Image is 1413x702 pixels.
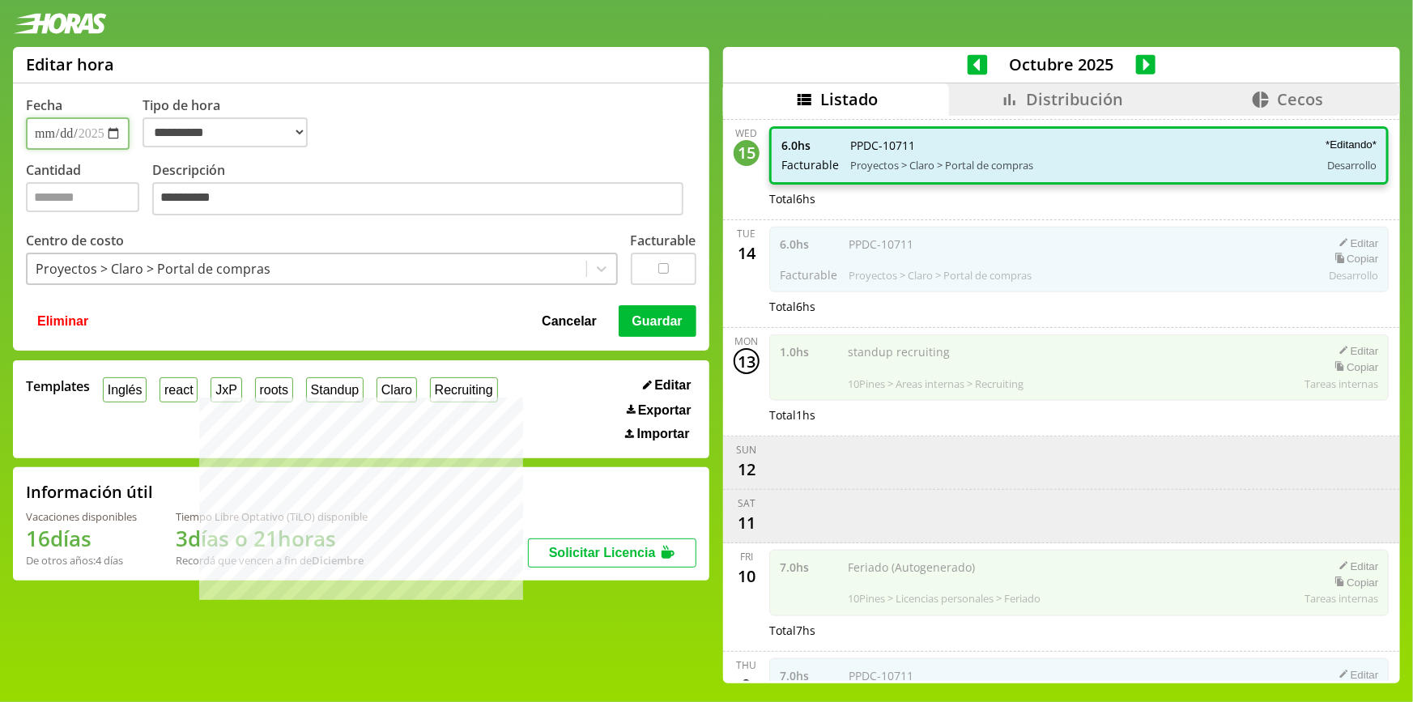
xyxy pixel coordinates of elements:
[737,658,757,672] div: Thu
[638,403,692,418] span: Exportar
[176,553,368,568] div: Recordá que vencen a fin de
[734,457,760,483] div: 12
[306,377,364,402] button: Standup
[26,509,137,524] div: Vacaciones disponibles
[26,553,137,568] div: De otros años: 4 días
[143,96,321,150] label: Tipo de hora
[723,116,1400,681] div: scrollable content
[152,182,683,216] textarea: Descripción
[26,161,152,220] label: Cantidad
[735,334,759,348] div: Mon
[734,672,760,698] div: 9
[143,117,308,147] select: Tipo de hora
[26,377,90,395] span: Templates
[769,407,1389,423] div: Total 1 hs
[737,443,757,457] div: Sun
[528,538,696,568] button: Solicitar Licencia
[769,191,1389,206] div: Total 6 hs
[176,509,368,524] div: Tiempo Libre Optativo (TiLO) disponible
[638,377,696,394] button: Editar
[26,524,137,553] h1: 16 días
[988,53,1136,75] span: Octubre 2025
[1277,88,1323,110] span: Cecos
[537,305,602,336] button: Cancelar
[211,377,241,402] button: JxP
[769,623,1389,638] div: Total 7 hs
[734,140,760,166] div: 15
[637,427,690,441] span: Importar
[26,96,62,114] label: Fecha
[820,88,878,110] span: Listado
[26,182,139,212] input: Cantidad
[734,240,760,266] div: 14
[619,305,696,336] button: Guardar
[26,481,153,503] h2: Información útil
[152,161,696,220] label: Descripción
[176,524,368,553] h1: 3 días o 21 horas
[32,305,93,336] button: Eliminar
[631,232,696,249] label: Facturable
[36,260,270,278] div: Proyectos > Claro > Portal de compras
[1026,88,1123,110] span: Distribución
[736,126,758,140] div: Wed
[734,348,760,374] div: 13
[734,564,760,589] div: 10
[160,377,198,402] button: react
[738,496,755,510] div: Sat
[26,53,114,75] h1: Editar hora
[734,510,760,536] div: 11
[103,377,147,402] button: Inglés
[738,227,756,240] div: Tue
[622,402,696,419] button: Exportar
[654,378,691,393] span: Editar
[13,13,107,34] img: logotipo
[255,377,293,402] button: roots
[740,550,753,564] div: Fri
[549,546,656,559] span: Solicitar Licencia
[430,377,498,402] button: Recruiting
[377,377,417,402] button: Claro
[26,232,124,249] label: Centro de costo
[312,553,364,568] b: Diciembre
[769,299,1389,314] div: Total 6 hs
